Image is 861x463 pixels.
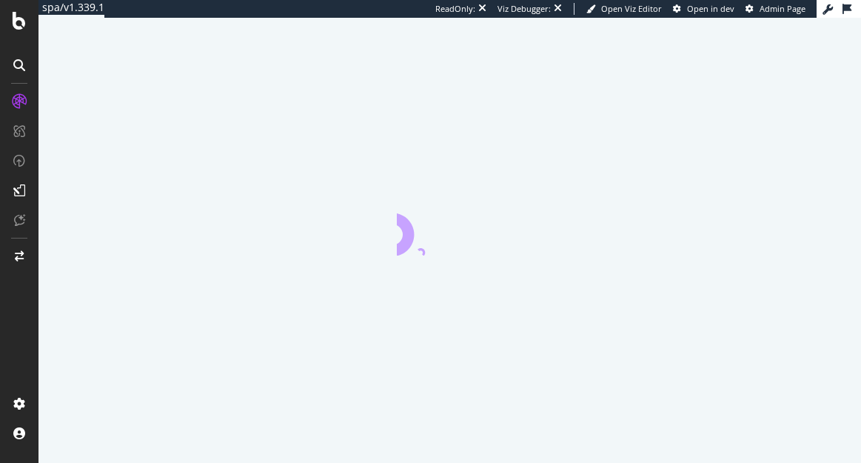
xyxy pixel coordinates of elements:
[687,3,734,14] span: Open in dev
[435,3,475,15] div: ReadOnly:
[673,3,734,15] a: Open in dev
[746,3,805,15] a: Admin Page
[601,3,662,14] span: Open Viz Editor
[586,3,662,15] a: Open Viz Editor
[397,202,503,256] div: animation
[760,3,805,14] span: Admin Page
[497,3,551,15] div: Viz Debugger:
